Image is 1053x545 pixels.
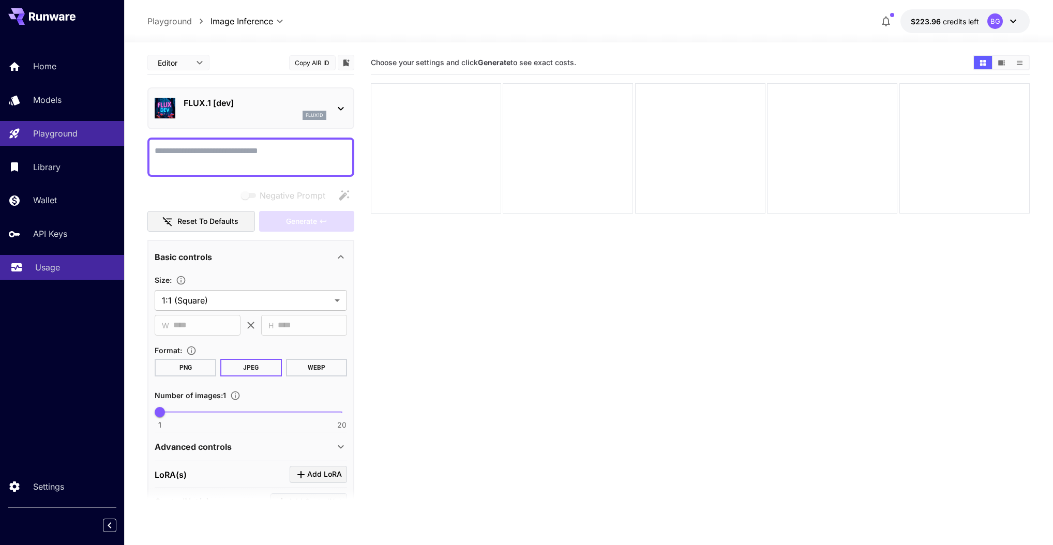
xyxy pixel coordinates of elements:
button: Show media in list view [1011,56,1029,69]
div: Collapse sidebar [111,516,124,535]
p: API Keys [33,228,67,240]
p: Advanced controls [155,441,232,453]
button: Show media in video view [992,56,1011,69]
p: Usage [35,261,60,274]
button: Reset to defaults [147,211,255,232]
span: $223.96 [911,17,943,26]
button: $223.9602BG [900,9,1030,33]
p: Models [33,94,62,106]
p: Playground [33,127,78,140]
div: $223.9602 [911,16,979,27]
span: Editor [158,57,190,68]
span: Choose your settings and click to see exact costs. [371,58,576,67]
button: Collapse sidebar [103,519,116,532]
div: Show media in grid viewShow media in video viewShow media in list view [973,55,1030,70]
span: Format : [155,346,182,355]
button: Specify how many images to generate in a single request. Each image generation will be charged se... [226,390,245,401]
span: credits left [943,17,979,26]
button: WEBP [285,359,347,376]
button: Show media in grid view [974,56,992,69]
span: Negative Prompt [260,189,325,202]
span: 1:1 (Square) [162,294,330,307]
div: FLUX.1 [dev]flux1d [155,93,347,124]
span: 20 [337,420,347,430]
p: LoRA(s) [155,468,187,481]
span: Image Inference [210,15,273,27]
span: W [162,320,169,331]
button: Add to library [341,56,351,69]
p: Home [33,60,56,72]
p: FLUX.1 [dev] [184,97,326,109]
span: Negative prompts are not compatible with the selected model. [239,189,334,202]
button: Click to add LoRA [290,466,347,483]
div: Basic controls [155,245,347,269]
p: Wallet [33,194,57,206]
p: Settings [33,480,64,493]
span: Add LoRA [307,468,342,481]
button: Copy AIR ID [289,55,335,70]
div: Advanced controls [155,434,347,459]
button: Choose the file format for the output image. [182,345,201,356]
span: Number of images : 1 [155,391,226,400]
div: BG [987,13,1003,29]
span: 1 [158,420,161,430]
p: flux1d [306,112,323,119]
b: Generate [478,58,510,67]
p: Basic controls [155,251,212,263]
button: JPEG [220,359,282,376]
button: Adjust the dimensions of the generated image by specifying its width and height in pixels, or sel... [172,275,190,285]
a: Playground [147,15,192,27]
button: PNG [155,359,216,376]
p: Library [33,161,61,173]
span: Size : [155,276,172,284]
span: H [268,320,274,331]
nav: breadcrumb [147,15,210,27]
